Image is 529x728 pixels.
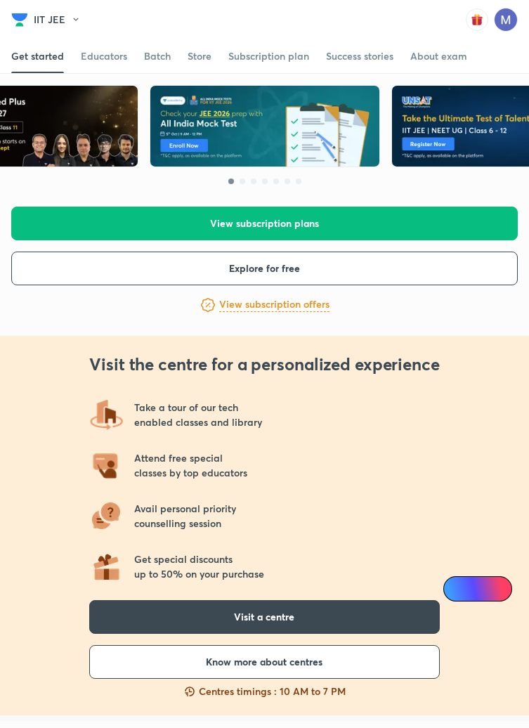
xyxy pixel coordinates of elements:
img: Mangilal Choudhary [494,8,518,32]
a: Subscription plan [228,39,309,73]
p: Take a tour of our tech enabled classes and library [134,400,262,429]
p: Get special discounts up to 50% on your purchase [134,552,264,581]
h6: View subscription offers [219,297,329,312]
img: Company Logo [11,11,28,28]
p: Avail personal priority counselling session [134,501,239,531]
div: Educators [81,49,127,63]
a: Ai Doubts [443,576,512,602]
p: Centres timings : 10 AM to 7 PM [199,684,346,698]
span: Explore for free [229,261,300,275]
div: Success stories [326,49,393,63]
div: Store [188,49,211,63]
span: Know more about centres [206,655,322,669]
button: IIT JEE [34,9,89,30]
button: Visit a centre [89,600,439,634]
span: View subscription plans [210,216,319,230]
a: Success stories [326,39,393,73]
button: Explore for free [11,252,518,285]
img: avatar [466,8,488,31]
span: Ai Doubts [466,583,504,594]
a: Get started [11,39,64,73]
img: offering1.png [89,550,123,583]
div: Get started [11,49,64,63]
button: Know more about centres [89,645,439,679]
p: Attend free special classes by top educators [134,450,247,480]
a: Batch [144,39,171,73]
div: Subscription plan [228,49,309,63]
a: Educators [81,39,127,73]
img: offering2.png [89,448,123,482]
a: Store [188,39,211,73]
div: About exam [410,49,467,63]
img: offering4.png [89,398,123,431]
img: slots-fillng-fast [183,684,196,698]
a: View subscription offers [219,297,329,313]
button: View subscription plans [11,207,518,240]
img: Icon [452,583,463,594]
span: Visit a centre [234,610,294,624]
div: Batch [144,49,171,63]
a: About exam [410,39,467,73]
img: offering3.png [89,499,123,533]
h2: Visit the centre for a personalized experience [89,353,439,375]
